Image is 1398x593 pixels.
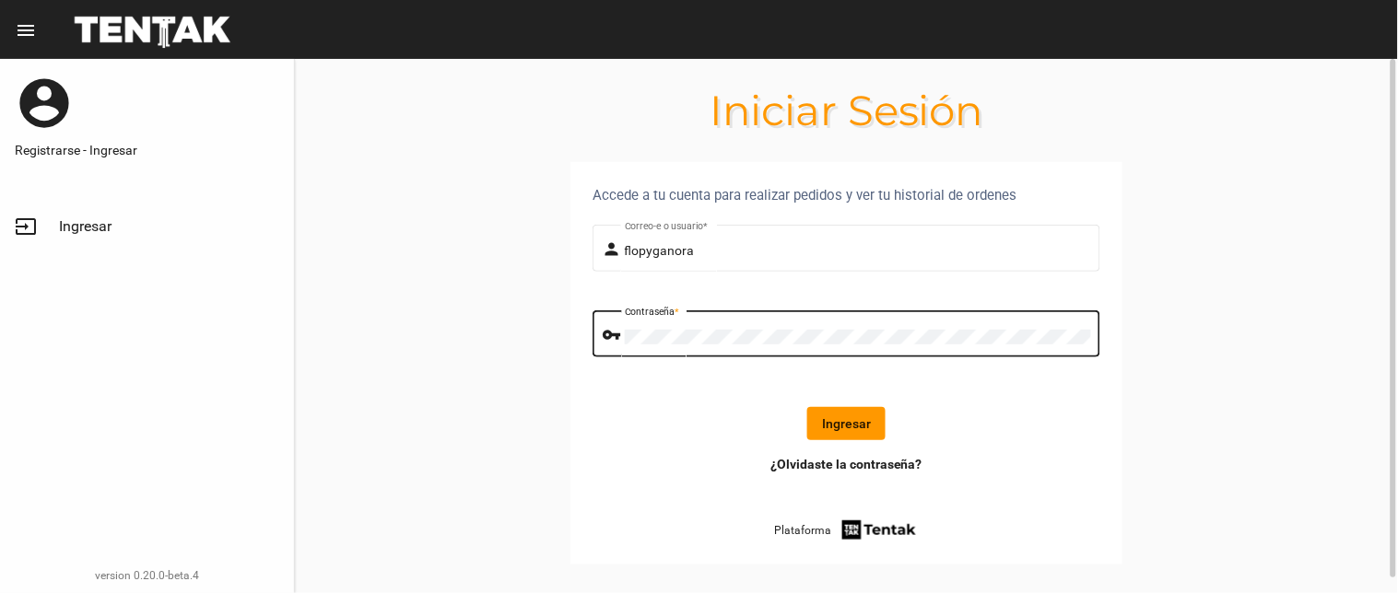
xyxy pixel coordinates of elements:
[295,96,1398,125] h1: Iniciar Sesión
[15,141,279,159] a: Registrarse - Ingresar
[807,407,886,440] button: Ingresar
[15,215,37,238] mat-icon: input
[774,521,831,540] span: Plataforma
[603,238,625,261] mat-icon: person
[603,324,625,346] mat-icon: vpn_key
[15,74,74,133] mat-icon: account_circle
[15,19,37,41] mat-icon: menu
[770,455,922,473] a: ¿Olvidaste la contraseña?
[774,517,919,542] a: Plataforma
[15,566,279,585] div: version 0.20.0-beta.4
[593,184,1100,206] div: Accede a tu cuenta para realizar pedidos y ver tu historial de ordenes
[59,217,112,236] span: Ingresar
[840,517,919,542] img: tentak-firm.png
